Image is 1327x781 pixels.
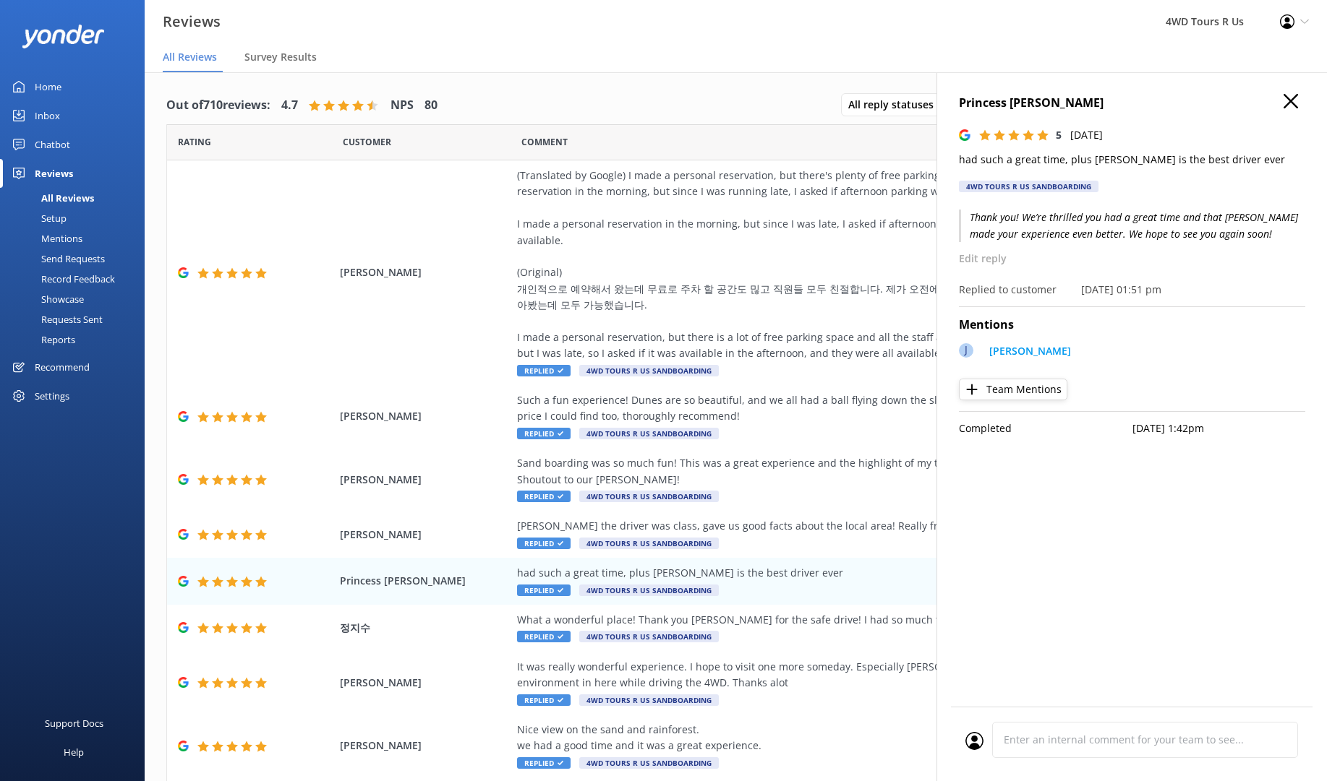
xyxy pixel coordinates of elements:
[517,694,571,706] span: Replied
[517,365,571,376] span: Replied
[163,10,221,33] h3: Reviews
[35,353,90,381] div: Recommend
[517,168,1175,362] div: (Translated by Google) I made a personal reservation, but there's plenty of free parking, and the...
[166,96,270,115] h4: Out of 710 reviews:
[35,130,70,159] div: Chatbot
[9,228,82,249] div: Mentions
[1132,420,1306,436] p: [DATE] 1:42pm
[424,96,438,115] h4: 80
[9,208,67,228] div: Setup
[848,97,942,113] span: All reply statuses
[959,251,1305,267] p: Edit reply
[517,538,571,549] span: Replied
[340,620,509,636] span: 정지수
[959,282,1057,298] p: Replied to customer
[9,188,94,208] div: All Reviews
[959,379,1067,400] button: Team Mentions
[517,455,1175,488] div: Sand boarding was so much fun! This was a great experience and the highlight of my trip. The empl...
[959,316,1305,335] h4: Mentions
[579,631,719,642] span: 4WD Tours R US Sandboarding
[340,408,509,424] span: [PERSON_NAME]
[965,732,983,750] img: user_profile.svg
[35,159,73,188] div: Reviews
[517,722,1175,754] div: Nice view on the sand and rainforest. we had a good time and it was a great experience.
[9,269,115,289] div: Record Feedback
[340,264,509,280] span: [PERSON_NAME]
[9,269,145,289] a: Record Feedback
[1081,282,1161,298] p: [DATE] 01:51 pm
[517,659,1175,691] div: It was really wonderful experience. I hope to visit one more someday. Especially [PERSON_NAME] ex...
[579,491,719,502] span: 4WD Tours R US Sandboarding
[517,757,571,769] span: Replied
[579,694,719,706] span: 4WD Tours R US Sandboarding
[64,738,84,767] div: Help
[340,573,509,589] span: Princess [PERSON_NAME]
[244,50,317,64] span: Survey Results
[517,565,1175,581] div: had such a great time, plus [PERSON_NAME] is the best driver ever
[45,709,103,738] div: Support Docs
[281,96,298,115] h4: 4.7
[579,757,719,769] span: 4WD Tours R US Sandboarding
[340,738,509,754] span: [PERSON_NAME]
[9,208,145,228] a: Setup
[9,249,145,269] a: Send Requests
[35,381,69,410] div: Settings
[517,392,1175,425] div: Such a fun experience! Dunes are so beautiful, and we all had a ball flying down the slopes! Guid...
[343,135,391,149] span: Date
[517,612,1175,628] div: What a wonderful place! Thank you [PERSON_NAME] for the safe drive! I had so much fun riding 4WD :)
[959,210,1305,242] p: Thank you! We’re thrilled you had a great time and that [PERSON_NAME] made your experience even b...
[517,584,571,596] span: Replied
[579,428,719,439] span: 4WD Tours R US Sandboarding
[959,94,1305,113] h4: Princess [PERSON_NAME]
[517,518,1175,534] div: [PERSON_NAME] the driver was class, gave us good facts about the local area! Really friendly and ...
[9,329,75,350] div: Reports
[391,96,414,115] h4: NPS
[579,365,719,376] span: 4WD Tours R US Sandboarding
[1070,127,1103,143] p: [DATE]
[178,135,211,149] span: Date
[959,152,1305,168] p: had such a great time, plus [PERSON_NAME] is the best driver ever
[579,538,719,549] span: 4WD Tours R US Sandboarding
[340,527,509,543] span: [PERSON_NAME]
[9,309,145,329] a: Requests Sent
[989,343,1071,359] p: [PERSON_NAME]
[9,289,145,309] a: Showcase
[517,631,571,642] span: Replied
[959,343,973,358] div: J
[959,181,1098,192] div: 4WD Tours R US Sandboarding
[521,135,568,149] span: Question
[35,72,61,101] div: Home
[517,491,571,502] span: Replied
[1284,94,1298,110] button: Close
[340,675,509,691] span: [PERSON_NAME]
[163,50,217,64] span: All Reviews
[35,101,60,130] div: Inbox
[9,289,84,309] div: Showcase
[982,343,1071,363] a: [PERSON_NAME]
[959,420,1132,436] p: Completed
[9,228,145,249] a: Mentions
[22,25,105,48] img: yonder-white-logo.png
[579,584,719,596] span: 4WD Tours R US Sandboarding
[9,188,145,208] a: All Reviews
[9,329,145,350] a: Reports
[517,428,571,439] span: Replied
[9,249,105,269] div: Send Requests
[9,309,103,329] div: Requests Sent
[1056,128,1062,142] span: 5
[340,472,509,488] span: [PERSON_NAME]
